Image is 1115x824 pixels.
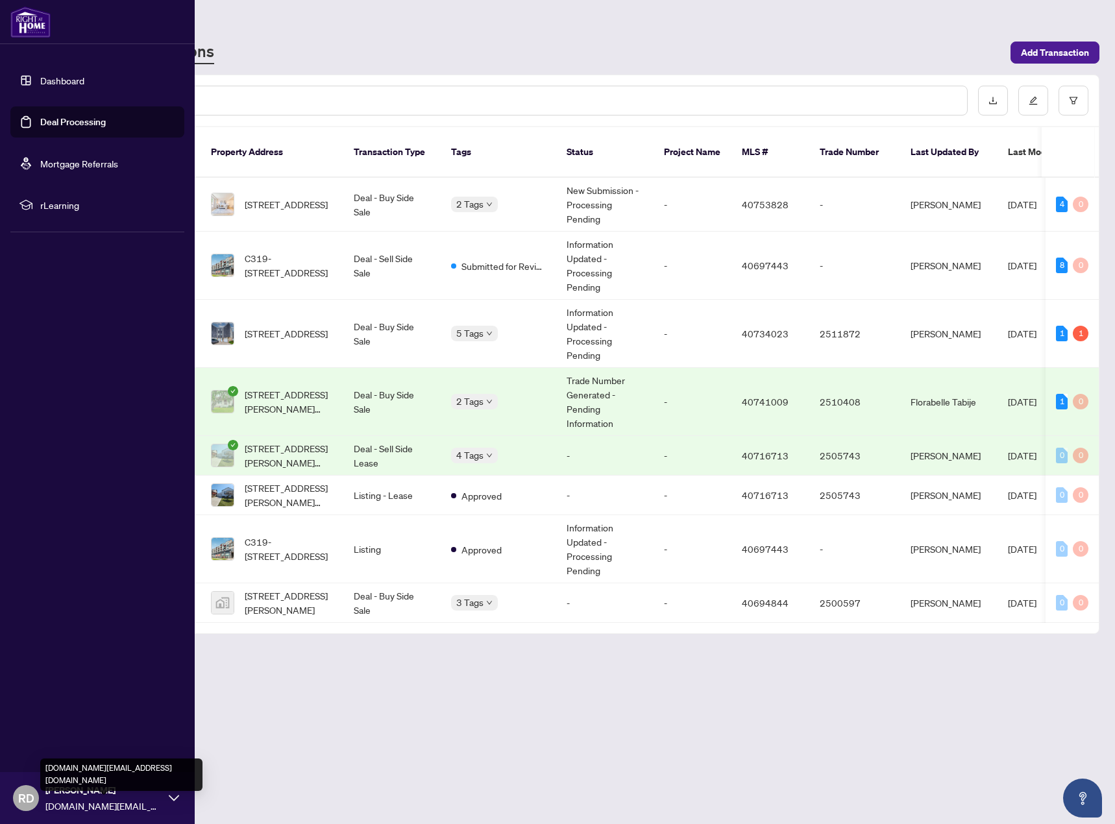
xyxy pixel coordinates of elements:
span: download [988,96,998,105]
img: thumbnail-img [212,193,234,215]
th: Last Updated By [900,127,998,178]
td: 2510408 [809,368,900,436]
img: logo [10,6,51,38]
span: 3 Tags [456,595,484,610]
span: Last Modified Date [1008,145,1087,159]
span: [DOMAIN_NAME][EMAIL_ADDRESS][DOMAIN_NAME] [45,799,162,813]
td: [PERSON_NAME] [900,515,998,583]
span: down [486,398,493,405]
td: - [654,515,731,583]
td: Information Updated - Processing Pending [556,232,654,300]
span: 40694844 [742,597,789,609]
span: down [486,330,493,337]
img: thumbnail-img [212,391,234,413]
button: download [978,86,1008,115]
span: [DATE] [1008,328,1036,339]
td: Deal - Sell Side Lease [343,436,441,476]
a: Deal Processing [40,116,106,128]
span: RD [18,789,34,807]
th: Trade Number [809,127,900,178]
span: filter [1069,96,1078,105]
a: Dashboard [40,75,84,86]
td: - [556,476,654,515]
img: thumbnail-img [212,322,234,345]
div: 1 [1056,394,1068,409]
td: 2500597 [809,583,900,623]
div: 1 [1073,326,1088,341]
div: 0 [1073,197,1088,212]
span: 2 Tags [456,394,484,409]
div: 4 [1056,197,1068,212]
div: 0 [1073,448,1088,463]
th: MLS # [731,127,809,178]
td: - [654,178,731,232]
span: [DATE] [1008,199,1036,210]
td: [PERSON_NAME] [900,178,998,232]
td: [PERSON_NAME] [900,436,998,476]
td: Florabelle Tabije [900,368,998,436]
td: - [654,232,731,300]
span: Approved [461,542,502,557]
span: 40753828 [742,199,789,210]
span: 40741009 [742,396,789,407]
td: - [654,300,731,368]
span: 5 Tags [456,326,484,341]
span: down [486,452,493,459]
th: Status [556,127,654,178]
span: check-circle [228,386,238,396]
div: 0 [1073,394,1088,409]
span: [DATE] [1008,450,1036,461]
td: Listing - Lease [343,476,441,515]
td: - [654,368,731,436]
span: 40734023 [742,328,789,339]
span: C319-[STREET_ADDRESS] [245,535,333,563]
img: thumbnail-img [212,484,234,506]
span: down [486,201,493,208]
td: - [654,583,731,623]
td: - [556,436,654,476]
th: Tags [441,127,556,178]
img: thumbnail-img [212,444,234,467]
img: thumbnail-img [212,538,234,560]
span: [DATE] [1008,543,1036,555]
div: 0 [1073,487,1088,503]
img: thumbnail-img [212,254,234,276]
td: [PERSON_NAME] [900,232,998,300]
div: 0 [1056,448,1068,463]
div: 1 [1056,326,1068,341]
td: Deal - Buy Side Sale [343,368,441,436]
span: [STREET_ADDRESS][PERSON_NAME][PERSON_NAME] [245,387,333,416]
div: 8 [1056,258,1068,273]
div: 0 [1073,541,1088,557]
th: Property Address [201,127,343,178]
span: rLearning [40,198,175,212]
div: [DOMAIN_NAME][EMAIL_ADDRESS][DOMAIN_NAME] [40,758,202,791]
td: [PERSON_NAME] [900,476,998,515]
th: Last Modified Date [998,127,1114,178]
td: Deal - Buy Side Sale [343,178,441,232]
td: Deal - Sell Side Sale [343,232,441,300]
button: filter [1059,86,1088,115]
td: [PERSON_NAME] [900,583,998,623]
td: [PERSON_NAME] [900,300,998,368]
span: [STREET_ADDRESS][PERSON_NAME][PERSON_NAME] [245,481,333,509]
td: New Submission - Processing Pending [556,178,654,232]
span: Add Transaction [1021,42,1089,63]
span: 4 Tags [456,448,484,463]
img: thumbnail-img [212,592,234,614]
span: 40697443 [742,543,789,555]
td: - [654,436,731,476]
td: - [809,515,900,583]
td: 2505743 [809,436,900,476]
span: 40716713 [742,489,789,501]
span: 40697443 [742,260,789,271]
span: [STREET_ADDRESS] [245,326,328,341]
span: [STREET_ADDRESS][PERSON_NAME] [245,588,333,617]
th: Transaction Type [343,127,441,178]
span: Submitted for Review [461,259,546,273]
span: [DATE] [1008,396,1036,407]
td: Information Updated - Processing Pending [556,515,654,583]
td: 2505743 [809,476,900,515]
td: - [556,583,654,623]
span: [DATE] [1008,597,1036,609]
